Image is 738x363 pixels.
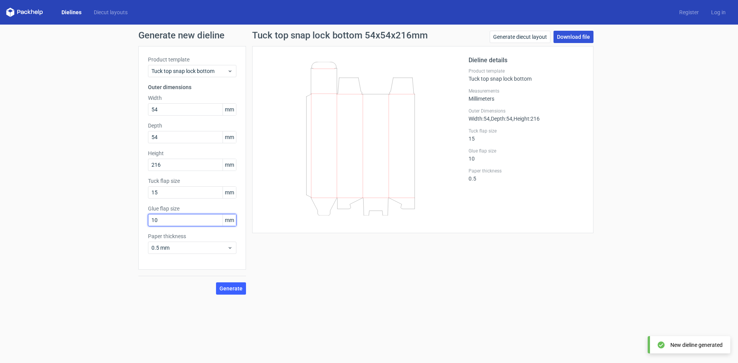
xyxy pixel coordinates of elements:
span: Tuck top snap lock bottom [151,67,227,75]
a: Diecut layouts [88,8,134,16]
span: mm [223,159,236,171]
div: 0.5 [469,168,584,182]
label: Glue flap size [469,148,584,154]
label: Tuck flap size [148,177,236,185]
span: mm [223,187,236,198]
label: Outer Dimensions [469,108,584,114]
h3: Outer dimensions [148,83,236,91]
div: Tuck top snap lock bottom [469,68,584,82]
label: Depth [148,122,236,129]
span: , Height : 216 [512,116,540,122]
label: Measurements [469,88,584,94]
span: mm [223,104,236,115]
div: Millimeters [469,88,584,102]
label: Width [148,94,236,102]
a: Download file [553,31,593,43]
span: 0.5 mm [151,244,227,252]
button: Generate [216,282,246,295]
label: Product template [469,68,584,74]
div: 15 [469,128,584,142]
a: Register [673,8,705,16]
h1: Tuck top snap lock bottom 54x54x216mm [252,31,428,40]
div: New dieline generated [670,341,723,349]
a: Dielines [55,8,88,16]
label: Height [148,149,236,157]
span: mm [223,214,236,226]
span: Generate [219,286,243,291]
div: 10 [469,148,584,162]
span: Width : 54 [469,116,490,122]
a: Log in [705,8,732,16]
label: Paper thickness [148,232,236,240]
label: Paper thickness [469,168,584,174]
h2: Dieline details [469,56,584,65]
h1: Generate new dieline [138,31,600,40]
label: Glue flap size [148,205,236,212]
label: Tuck flap size [469,128,584,134]
a: Generate diecut layout [490,31,550,43]
span: mm [223,131,236,143]
label: Product template [148,56,236,63]
span: , Depth : 54 [490,116,512,122]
